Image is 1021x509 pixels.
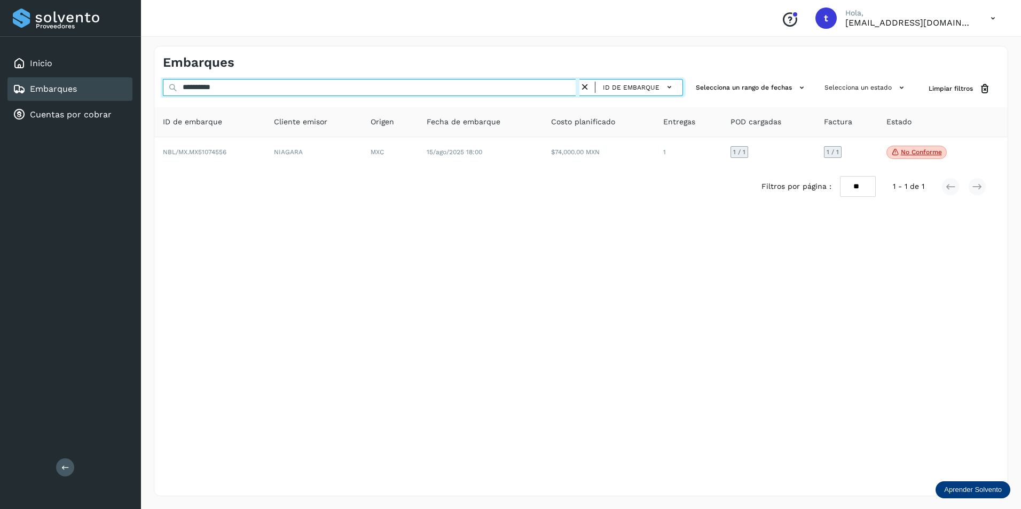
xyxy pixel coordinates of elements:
td: NIAGARA [265,137,363,168]
span: Limpiar filtros [929,84,973,93]
span: 15/ago/2025 18:00 [427,148,482,156]
div: Embarques [7,77,132,101]
p: Aprender Solvento [944,486,1002,494]
span: Costo planificado [551,116,615,128]
p: Proveedores [36,22,128,30]
span: Origen [371,116,394,128]
span: Entregas [663,116,695,128]
span: 1 - 1 de 1 [893,181,924,192]
div: Cuentas por cobrar [7,103,132,126]
span: ID de embarque [163,116,222,128]
div: Inicio [7,52,132,75]
td: MXC [362,137,418,168]
span: Cliente emisor [274,116,327,128]
a: Inicio [30,58,52,68]
td: 1 [655,137,722,168]
div: Aprender Solvento [936,481,1010,498]
h4: Embarques [163,55,234,70]
a: Cuentas por cobrar [30,109,112,120]
button: Limpiar filtros [920,79,999,99]
a: Embarques [30,84,77,94]
span: Fecha de embarque [427,116,500,128]
span: NBL/MX.MX51074556 [163,148,226,156]
p: No conforme [901,148,942,156]
td: $74,000.00 MXN [543,137,654,168]
span: POD cargadas [731,116,781,128]
span: ID de embarque [603,83,659,92]
p: teamgcabrera@traffictech.com [845,18,973,28]
p: Hola, [845,9,973,18]
span: Filtros por página : [761,181,831,192]
button: Selecciona un estado [820,79,912,97]
span: Estado [886,116,912,128]
span: 1 / 1 [827,149,839,155]
span: Factura [824,116,852,128]
button: ID de embarque [600,79,678,95]
span: 1 / 1 [733,149,745,155]
button: Selecciona un rango de fechas [692,79,812,97]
